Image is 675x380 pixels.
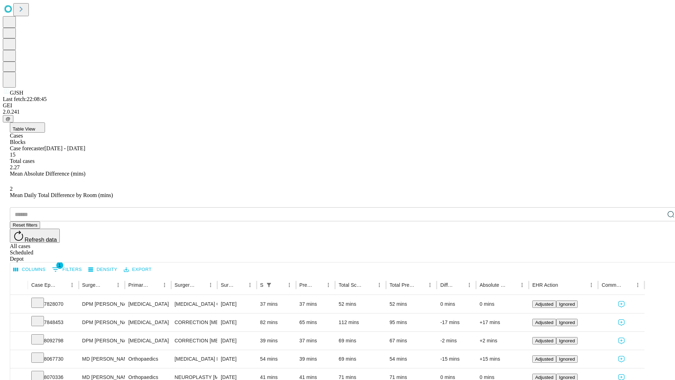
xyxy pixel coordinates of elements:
[221,313,253,331] div: [DATE]
[113,280,123,290] button: Menu
[82,350,121,368] div: MD [PERSON_NAME] [PERSON_NAME]
[559,320,575,325] span: Ignored
[128,282,149,288] div: Primary Service
[535,356,553,362] span: Adjusted
[559,356,575,362] span: Ignored
[390,282,415,288] div: Total Predicted Duration
[556,355,578,363] button: Ignored
[339,350,382,368] div: 69 mins
[14,335,24,347] button: Expand
[532,319,556,326] button: Adjusted
[284,280,294,290] button: Menu
[535,375,553,380] span: Adjusted
[480,295,525,313] div: 0 mins
[275,280,284,290] button: Sort
[480,282,507,288] div: Absolute Difference
[440,282,454,288] div: Difference
[221,282,234,288] div: Surgery Date
[260,295,292,313] div: 37 mins
[10,122,45,133] button: Table View
[300,332,332,350] div: 37 mins
[365,280,374,290] button: Sort
[128,350,167,368] div: Orthopaedics
[10,221,40,229] button: Reset filters
[323,280,333,290] button: Menu
[260,313,292,331] div: 82 mins
[532,355,556,363] button: Adjusted
[6,116,11,121] span: @
[175,295,214,313] div: [MEDICAL_DATA] COMPLETE EXCISION 5TH [MEDICAL_DATA] HEAD
[10,164,20,170] span: 2.27
[260,282,263,288] div: Scheduled In Room Duration
[390,295,433,313] div: 52 mins
[221,332,253,350] div: [DATE]
[440,295,472,313] div: 0 mins
[464,280,474,290] button: Menu
[559,280,568,290] button: Sort
[602,282,622,288] div: Comments
[160,280,169,290] button: Menu
[559,338,575,343] span: Ignored
[535,302,553,307] span: Adjusted
[221,295,253,313] div: [DATE]
[128,295,167,313] div: [MEDICAL_DATA]
[556,319,578,326] button: Ignored
[128,313,167,331] div: [MEDICAL_DATA]
[196,280,206,290] button: Sort
[260,350,292,368] div: 54 mins
[175,313,214,331] div: CORRECTION [MEDICAL_DATA], RESECTION [MEDICAL_DATA] BASE
[264,280,274,290] button: Show filters
[390,332,433,350] div: 67 mins
[374,280,384,290] button: Menu
[67,280,77,290] button: Menu
[128,332,167,350] div: [MEDICAL_DATA]
[57,280,67,290] button: Sort
[31,332,75,350] div: 8092798
[14,298,24,311] button: Expand
[31,282,57,288] div: Case Epic Id
[44,145,85,151] span: [DATE] - [DATE]
[122,264,153,275] button: Export
[150,280,160,290] button: Sort
[532,300,556,308] button: Adjusted
[300,313,332,331] div: 65 mins
[13,126,35,132] span: Table View
[532,337,556,344] button: Adjusted
[10,192,113,198] span: Mean Daily Total Difference by Room (mins)
[517,280,527,290] button: Menu
[556,337,578,344] button: Ignored
[390,350,433,368] div: 54 mins
[12,264,47,275] button: Select columns
[14,353,24,366] button: Expand
[25,237,57,243] span: Refresh data
[556,300,578,308] button: Ignored
[415,280,425,290] button: Sort
[480,332,525,350] div: +2 mins
[3,102,672,109] div: GEI
[103,280,113,290] button: Sort
[339,332,382,350] div: 69 mins
[314,280,323,290] button: Sort
[245,280,255,290] button: Menu
[623,280,633,290] button: Sort
[86,264,119,275] button: Density
[480,350,525,368] div: +15 mins
[339,313,382,331] div: 112 mins
[3,96,47,102] span: Last fetch: 22:08:45
[10,90,23,96] span: GJSH
[535,320,553,325] span: Adjusted
[559,302,575,307] span: Ignored
[3,109,672,115] div: 2.0.241
[586,280,596,290] button: Menu
[260,332,292,350] div: 39 mins
[480,313,525,331] div: +17 mins
[440,332,472,350] div: -2 mins
[559,375,575,380] span: Ignored
[175,332,214,350] div: CORRECTION [MEDICAL_DATA]
[300,282,313,288] div: Predicted In Room Duration
[175,350,214,368] div: [MEDICAL_DATA] RELEASE
[221,350,253,368] div: [DATE]
[264,280,274,290] div: 1 active filter
[206,280,216,290] button: Menu
[82,332,121,350] div: DPM [PERSON_NAME] [PERSON_NAME]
